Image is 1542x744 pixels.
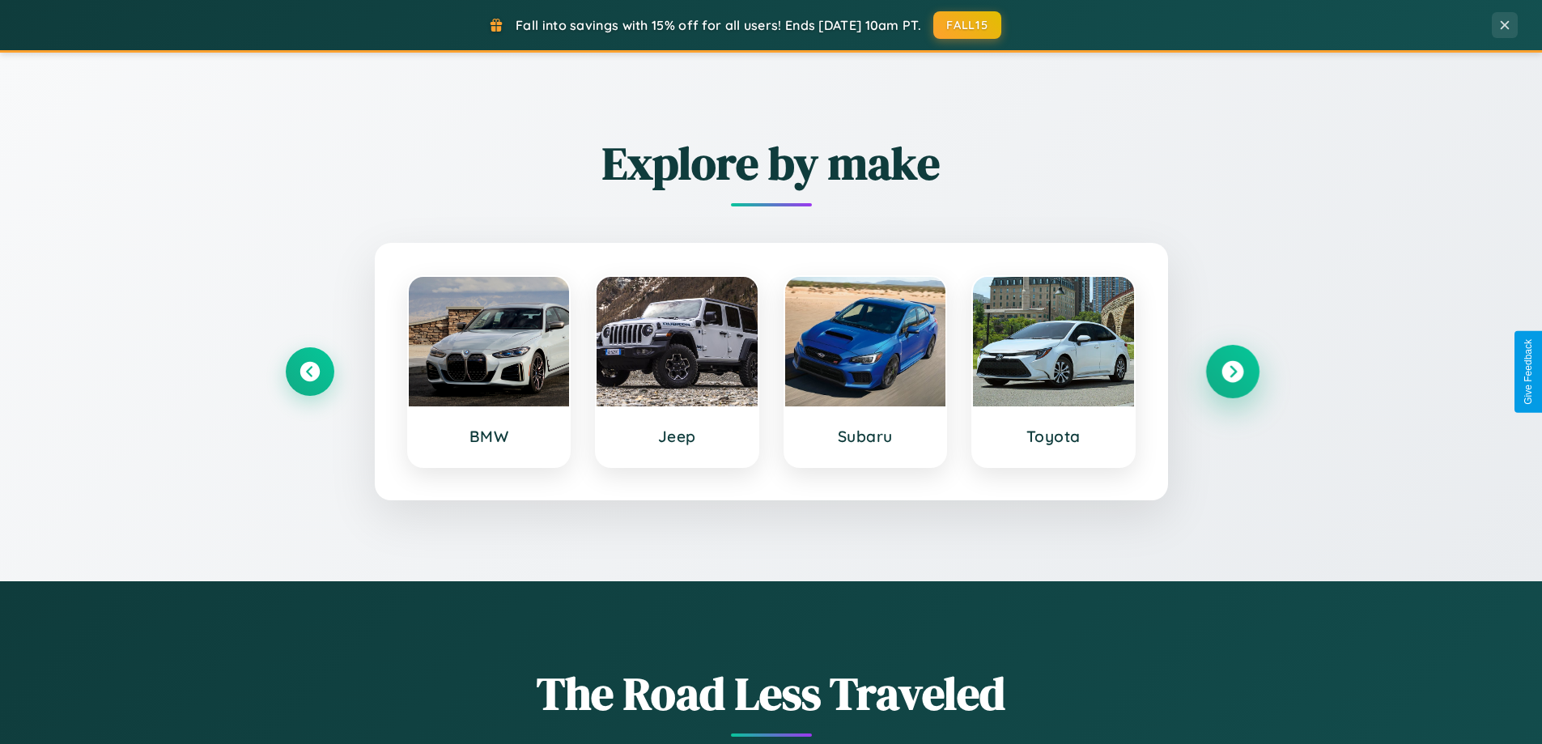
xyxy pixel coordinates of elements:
[933,11,1001,39] button: FALL15
[1523,339,1534,405] div: Give Feedback
[286,132,1257,194] h2: Explore by make
[801,427,930,446] h3: Subaru
[425,427,554,446] h3: BMW
[286,662,1257,725] h1: The Road Less Traveled
[516,17,921,33] span: Fall into savings with 15% off for all users! Ends [DATE] 10am PT.
[613,427,741,446] h3: Jeep
[989,427,1118,446] h3: Toyota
